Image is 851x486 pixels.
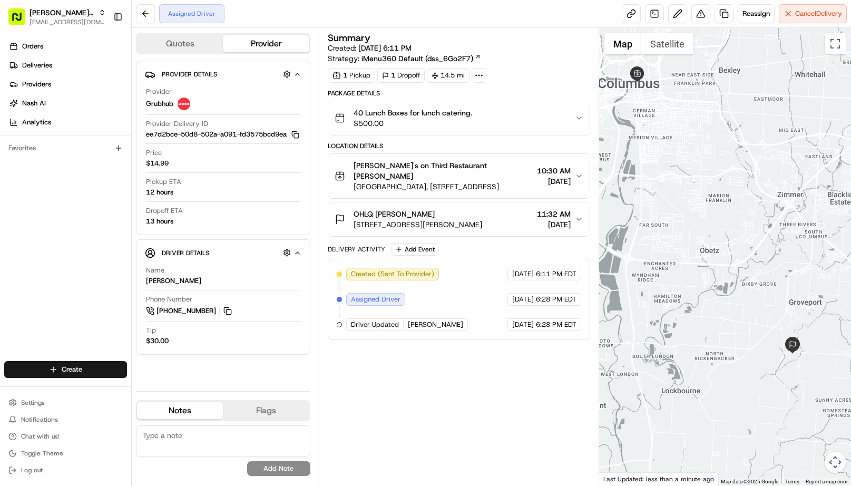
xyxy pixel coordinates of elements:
[223,35,309,52] button: Provider
[351,320,399,329] span: Driver Updated
[512,269,534,279] span: [DATE]
[537,166,571,176] span: 10:30 AM
[22,99,46,108] span: Nash AI
[137,35,223,52] button: Quotes
[785,479,799,484] a: Terms
[146,87,172,96] span: Provider
[604,33,641,54] button: Show street map
[4,140,127,157] div: Favorites
[137,402,223,419] button: Notes
[377,68,425,83] div: 1 Dropoff
[21,415,58,424] span: Notifications
[328,53,481,64] div: Strategy:
[738,4,775,23] button: Reassign
[354,108,472,118] span: 40 Lunch Boxes for lunch catering.
[30,18,106,26] button: [EMAIL_ADDRESS][DOMAIN_NAME]
[825,33,846,54] button: Toggle fullscreen view
[4,463,127,478] button: Log out
[22,118,51,127] span: Analytics
[21,432,60,441] span: Chat with us!
[361,53,473,64] span: iMenu360 Default (dss_6Go2F7)
[351,269,434,279] span: Created (Sent To Provider)
[354,209,435,219] span: OHLQ [PERSON_NAME]
[392,243,438,256] button: Add Event
[328,89,590,98] div: Package Details
[146,276,201,286] div: [PERSON_NAME]
[4,395,127,410] button: Settings
[806,479,848,484] a: Report a map error
[4,95,131,112] a: Nash AI
[354,118,472,129] span: $500.00
[4,38,131,55] a: Orders
[146,99,173,109] span: Grubhub
[30,7,94,18] button: [PERSON_NAME]'s on Third
[146,188,173,197] div: 12 hours
[512,295,534,304] span: [DATE]
[361,53,481,64] a: iMenu360 Default (dss_6Go2F7)
[146,305,233,317] a: [PHONE_NUMBER]
[4,114,131,131] a: Analytics
[22,61,52,70] span: Deliveries
[4,57,131,74] a: Deliveries
[146,217,173,226] div: 13 hours
[328,68,375,83] div: 1 Pickup
[641,33,693,54] button: Show satellite imagery
[599,472,719,485] div: Last Updated: less than a minute ago
[4,412,127,427] button: Notifications
[328,142,590,150] div: Location Details
[602,472,637,485] img: Google
[146,159,169,168] span: $14.99
[62,365,82,374] span: Create
[146,295,192,304] span: Phone Number
[162,249,209,257] span: Driver Details
[354,181,533,192] span: [GEOGRAPHIC_DATA], [STREET_ADDRESS]
[146,177,181,187] span: Pickup ETA
[22,42,43,51] span: Orders
[537,209,571,219] span: 11:32 AM
[146,119,208,129] span: Provider Delivery ID
[779,4,847,23] button: CancelDelivery
[146,206,183,216] span: Dropoff ETA
[328,154,590,198] button: [PERSON_NAME]'s on Third Restaurant [PERSON_NAME][GEOGRAPHIC_DATA], [STREET_ADDRESS]10:30 AM[DATE]
[146,266,164,275] span: Name
[536,320,576,329] span: 6:28 PM EDT
[145,65,301,83] button: Provider Details
[4,361,127,378] button: Create
[146,130,299,139] button: ee7d2bce-50d8-502a-a091-fd3575bcd9ea
[178,98,190,110] img: 5e692f75ce7d37001a5d71f1
[537,219,571,230] span: [DATE]
[512,320,534,329] span: [DATE]
[602,472,637,485] a: Open this area in Google Maps (opens a new window)
[742,9,770,18] span: Reassign
[537,176,571,187] span: [DATE]
[156,306,216,316] span: [PHONE_NUMBER]
[328,33,370,43] h3: Summary
[146,336,169,346] div: $30.00
[351,295,400,304] span: Assigned Driver
[145,244,301,261] button: Driver Details
[162,70,217,79] span: Provider Details
[223,402,309,419] button: Flags
[22,80,51,89] span: Providers
[4,446,127,461] button: Toggle Theme
[328,101,590,135] button: 40 Lunch Boxes for lunch catering.$500.00
[328,245,385,254] div: Delivery Activity
[536,295,576,304] span: 6:28 PM EDT
[354,219,482,230] span: [STREET_ADDRESS][PERSON_NAME]
[408,320,463,329] span: [PERSON_NAME]
[328,43,412,53] span: Created:
[4,429,127,444] button: Chat with us!
[21,466,43,474] span: Log out
[354,160,533,181] span: [PERSON_NAME]'s on Third Restaurant [PERSON_NAME]
[328,202,590,236] button: OHLQ [PERSON_NAME][STREET_ADDRESS][PERSON_NAME]11:32 AM[DATE]
[146,148,162,158] span: Price
[427,68,469,83] div: 14.5 mi
[825,452,846,473] button: Map camera controls
[21,398,45,407] span: Settings
[358,43,412,53] span: [DATE] 6:11 PM
[721,479,778,484] span: Map data ©2025 Google
[4,4,109,30] button: [PERSON_NAME]'s on Third[EMAIL_ADDRESS][DOMAIN_NAME]
[536,269,576,279] span: 6:11 PM EDT
[795,9,842,18] span: Cancel Delivery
